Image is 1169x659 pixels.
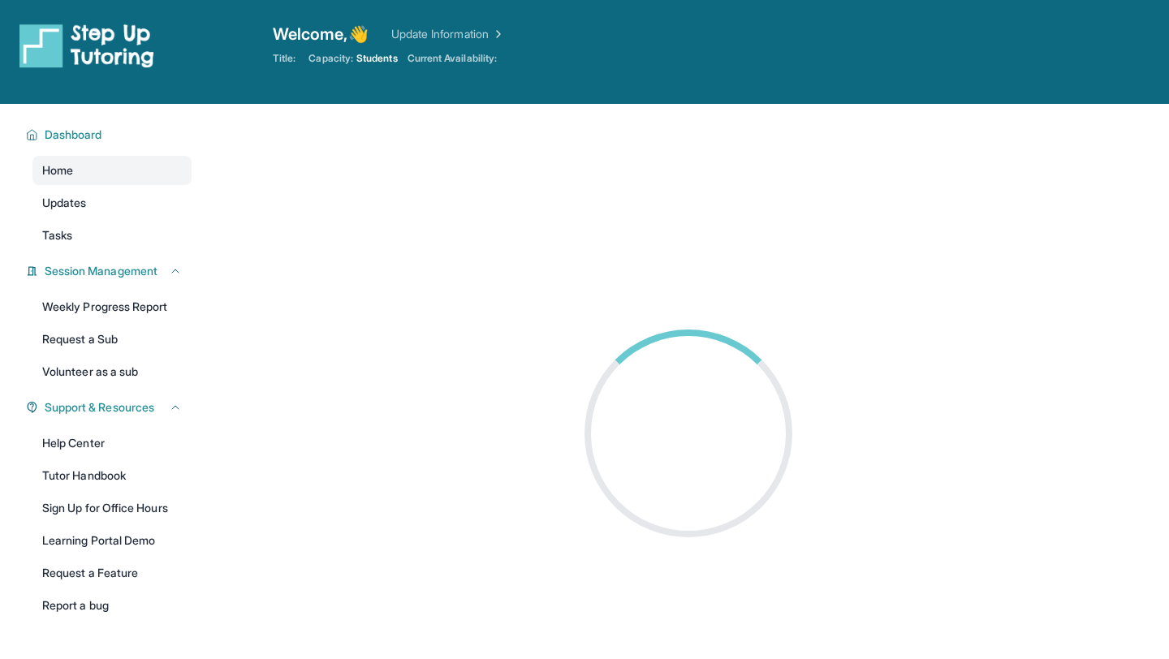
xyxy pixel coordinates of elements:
a: Report a bug [32,591,192,620]
img: logo [19,23,154,68]
a: Update Information [391,26,505,42]
a: Help Center [32,429,192,458]
span: Support & Resources [45,399,154,416]
a: Sign Up for Office Hours [32,493,192,523]
span: Title: [273,52,295,65]
button: Session Management [38,263,182,279]
img: Chevron Right [489,26,505,42]
span: Welcome, 👋 [273,23,369,45]
a: Request a Feature [32,558,192,588]
a: Learning Portal Demo [32,526,192,555]
span: Dashboard [45,127,102,143]
a: Updates [32,188,192,218]
a: Home [32,156,192,185]
button: Support & Resources [38,399,182,416]
span: Tasks [42,227,72,243]
span: Session Management [45,263,157,279]
span: Students [356,52,398,65]
span: Current Availability: [408,52,497,65]
a: Tasks [32,221,192,250]
a: Weekly Progress Report [32,292,192,321]
span: Capacity: [308,52,353,65]
button: Dashboard [38,127,182,143]
span: Updates [42,195,87,211]
span: Home [42,162,73,179]
a: Request a Sub [32,325,192,354]
a: Volunteer as a sub [32,357,192,386]
a: Tutor Handbook [32,461,192,490]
